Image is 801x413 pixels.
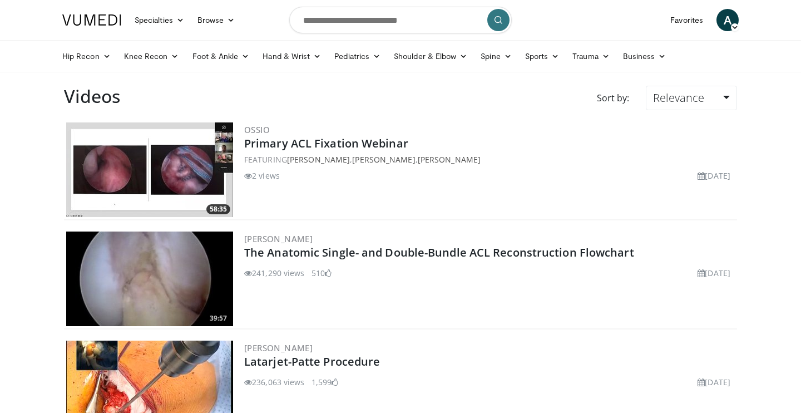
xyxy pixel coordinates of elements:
[589,86,637,110] div: Sort by:
[244,267,304,279] li: 241,290 views
[244,154,735,165] div: FEATURING , ,
[646,86,737,110] a: Relevance
[311,267,332,279] li: 510
[566,45,616,67] a: Trauma
[418,154,481,165] a: [PERSON_NAME]
[206,313,230,323] span: 39:57
[64,86,120,107] h2: Videos
[56,45,117,67] a: Hip Recon
[66,232,233,326] a: 39:57
[186,45,256,67] a: Foot & Ankle
[653,90,704,105] span: Relevance
[289,7,512,33] input: Search topics, interventions
[244,124,270,135] a: OSSIO
[191,9,242,31] a: Browse
[352,154,415,165] a: [PERSON_NAME]
[66,122,233,217] img: 260ca433-3e9d-49fb-8f61-f00fa1ab23ce.300x170_q85_crop-smart_upscale.jpg
[244,342,313,353] a: [PERSON_NAME]
[474,45,518,67] a: Spine
[62,14,121,26] img: VuMedi Logo
[287,154,350,165] a: [PERSON_NAME]
[244,376,304,388] li: 236,063 views
[244,170,280,181] li: 2 views
[244,136,408,151] a: Primary ACL Fixation Webinar
[698,267,730,279] li: [DATE]
[664,9,710,31] a: Favorites
[616,45,673,67] a: Business
[128,9,191,31] a: Specialties
[518,45,566,67] a: Sports
[244,233,313,244] a: [PERSON_NAME]
[117,45,186,67] a: Knee Recon
[66,122,233,217] a: 58:35
[716,9,739,31] a: A
[66,232,233,326] img: Fu_0_3.png.300x170_q85_crop-smart_upscale.jpg
[698,170,730,181] li: [DATE]
[698,376,730,388] li: [DATE]
[244,245,634,260] a: The Anatomic Single- and Double-Bundle ACL Reconstruction Flowchart
[256,45,328,67] a: Hand & Wrist
[244,354,380,369] a: Latarjet-Patte Procedure
[387,45,474,67] a: Shoulder & Elbow
[328,45,387,67] a: Pediatrics
[311,376,339,388] li: 1,599
[206,204,230,214] span: 58:35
